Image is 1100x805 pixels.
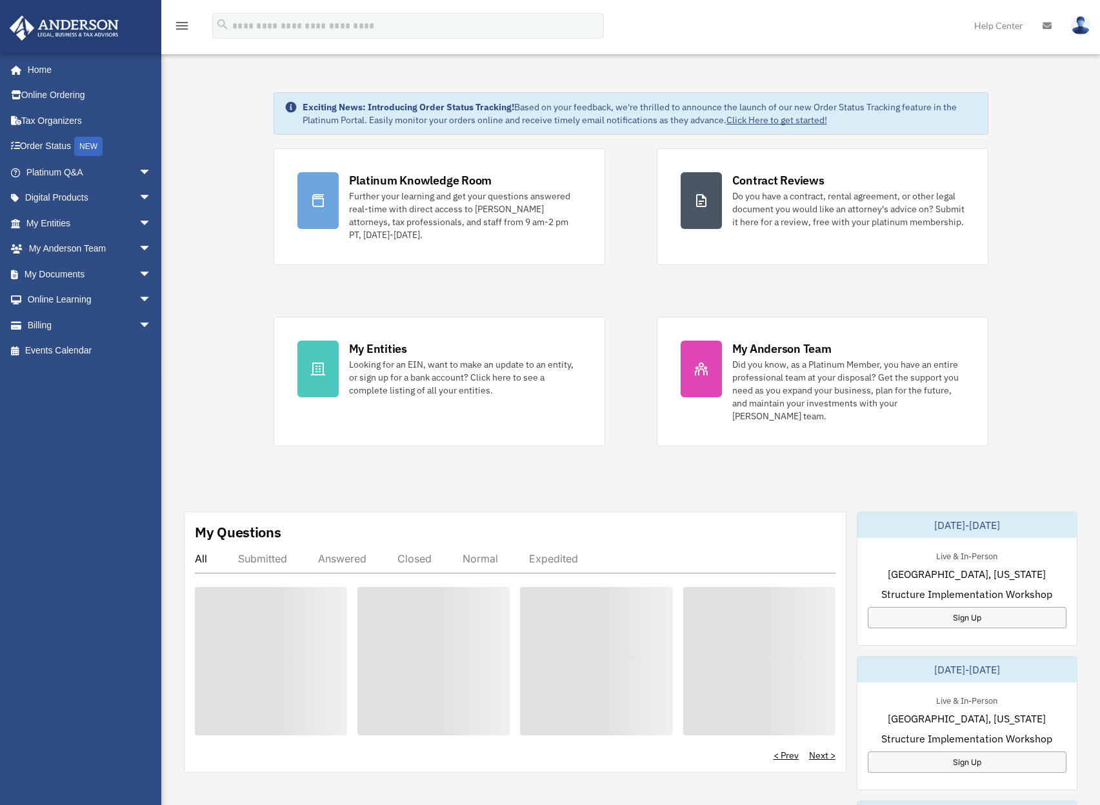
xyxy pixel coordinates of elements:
[9,287,171,313] a: Online Learningarrow_drop_down
[274,148,605,265] a: Platinum Knowledge Room Further your learning and get your questions answered real-time with dire...
[9,236,171,262] a: My Anderson Teamarrow_drop_down
[174,23,190,34] a: menu
[926,693,1008,706] div: Live & In-Person
[349,172,492,188] div: Platinum Knowledge Room
[926,548,1008,562] div: Live & In-Person
[881,731,1052,746] span: Structure Implementation Workshop
[9,338,171,364] a: Events Calendar
[657,148,988,265] a: Contract Reviews Do you have a contract, rental agreement, or other legal document you would like...
[9,261,171,287] a: My Documentsarrow_drop_down
[139,236,165,263] span: arrow_drop_down
[774,749,799,762] a: < Prev
[463,552,498,565] div: Normal
[881,586,1052,602] span: Structure Implementation Workshop
[809,749,835,762] a: Next >
[857,512,1077,538] div: [DATE]-[DATE]
[397,552,432,565] div: Closed
[9,134,171,160] a: Order StatusNEW
[9,57,165,83] a: Home
[349,358,581,397] div: Looking for an EIN, want to make an update to an entity, or sign up for a bank account? Click her...
[139,287,165,313] span: arrow_drop_down
[9,185,171,211] a: Digital Productsarrow_drop_down
[6,15,123,41] img: Anderson Advisors Platinum Portal
[238,552,287,565] div: Submitted
[74,137,103,156] div: NEW
[657,317,988,446] a: My Anderson Team Did you know, as a Platinum Member, you have an entire professional team at your...
[9,83,171,108] a: Online Ordering
[857,657,1077,682] div: [DATE]-[DATE]
[9,159,171,185] a: Platinum Q&Aarrow_drop_down
[139,312,165,339] span: arrow_drop_down
[274,317,605,446] a: My Entities Looking for an EIN, want to make an update to an entity, or sign up for a bank accoun...
[349,341,407,357] div: My Entities
[318,552,366,565] div: Answered
[139,210,165,237] span: arrow_drop_down
[732,341,832,357] div: My Anderson Team
[9,312,171,338] a: Billingarrow_drop_down
[139,261,165,288] span: arrow_drop_down
[529,552,578,565] div: Expedited
[732,190,965,228] div: Do you have a contract, rental agreement, or other legal document you would like an attorney's ad...
[139,185,165,212] span: arrow_drop_down
[9,210,171,236] a: My Entitiesarrow_drop_down
[174,18,190,34] i: menu
[195,552,207,565] div: All
[868,607,1066,628] a: Sign Up
[868,751,1066,773] a: Sign Up
[888,711,1046,726] span: [GEOGRAPHIC_DATA], [US_STATE]
[349,190,581,241] div: Further your learning and get your questions answered real-time with direct access to [PERSON_NAM...
[732,358,965,422] div: Did you know, as a Platinum Member, you have an entire professional team at your disposal? Get th...
[215,17,230,32] i: search
[726,114,827,126] a: Click Here to get started!
[9,108,171,134] a: Tax Organizers
[303,101,514,113] strong: Exciting News: Introducing Order Status Tracking!
[195,522,281,542] div: My Questions
[732,172,825,188] div: Contract Reviews
[1071,16,1090,35] img: User Pic
[139,159,165,186] span: arrow_drop_down
[888,566,1046,582] span: [GEOGRAPHIC_DATA], [US_STATE]
[303,101,977,126] div: Based on your feedback, we're thrilled to announce the launch of our new Order Status Tracking fe...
